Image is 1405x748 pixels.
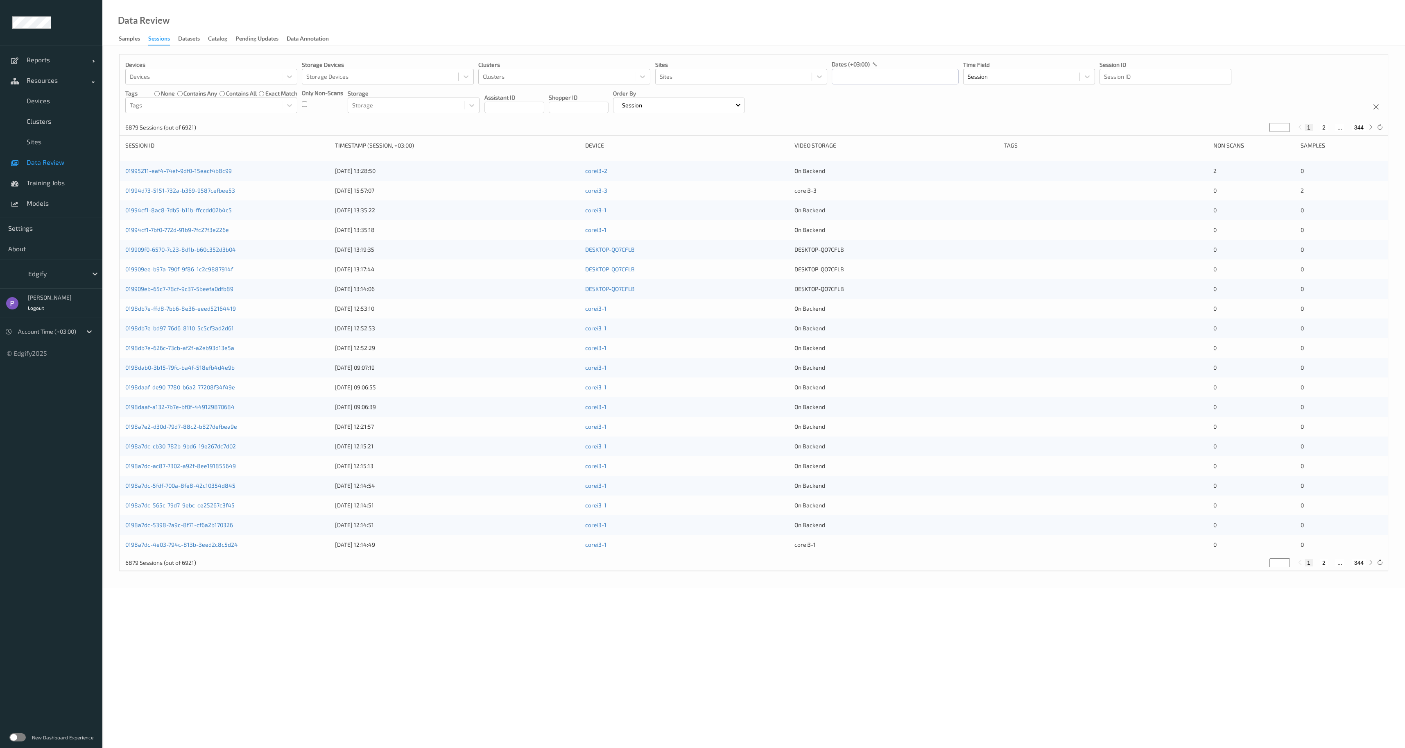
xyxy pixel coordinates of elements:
[794,141,998,150] div: Video Storage
[287,33,337,45] a: Data Annotation
[794,305,998,313] div: On Backend
[125,482,235,489] a: 0198a7dc-5fdf-700a-8fe8-42c10354d845
[1213,207,1217,214] span: 0
[585,207,606,214] a: corei3-1
[1301,502,1304,509] span: 0
[1301,384,1304,391] span: 0
[585,325,606,332] a: corei3-1
[1213,285,1217,292] span: 0
[125,305,236,312] a: 0198db7e-ffd8-7bb6-8e36-eeed52164419
[585,141,789,150] div: Device
[335,324,579,332] div: [DATE] 12:52:53
[208,33,235,45] a: Catalog
[794,501,998,509] div: On Backend
[119,33,148,45] a: Samples
[1305,124,1313,131] button: 1
[1305,559,1313,566] button: 1
[1004,141,1208,150] div: Tags
[125,384,235,391] a: 0198daaf-de90-7780-b6a2-77208f34f49e
[335,403,579,411] div: [DATE] 09:06:39
[1301,423,1304,430] span: 0
[963,61,1095,69] p: Time Field
[125,61,297,69] p: Devices
[794,521,998,529] div: On Backend
[125,423,237,430] a: 0198a7e2-d30d-79d7-88c2-b827defbea9e
[1213,521,1217,528] span: 0
[1301,443,1304,450] span: 0
[1335,559,1345,566] button: ...
[1213,423,1217,430] span: 0
[794,344,998,352] div: On Backend
[335,285,579,293] div: [DATE] 13:14:06
[585,384,606,391] a: corei3-1
[335,462,579,470] div: [DATE] 12:15:13
[1100,61,1231,69] p: Session ID
[655,61,827,69] p: Sites
[585,482,606,489] a: corei3-1
[226,89,257,98] label: contains all
[794,324,998,332] div: On Backend
[585,285,635,292] a: DESKTOP-QO7CFLB
[125,559,196,567] p: 6879 Sessions (out of 6921)
[1213,364,1217,371] span: 0
[613,89,745,98] p: Order By
[335,541,579,549] div: [DATE] 12:14:49
[1213,305,1217,312] span: 0
[1301,482,1304,489] span: 0
[125,521,233,528] a: 0198a7dc-5398-7a9c-8f71-cf6a2b170326
[794,246,998,254] div: DESKTOP-QO7CFLB
[208,34,227,45] div: Catalog
[148,33,178,45] a: Sessions
[1213,482,1217,489] span: 0
[125,89,138,98] p: Tags
[1213,266,1217,273] span: 0
[1301,305,1304,312] span: 0
[794,265,998,273] div: DESKTOP-QO7CFLB
[794,482,998,490] div: On Backend
[335,226,579,234] div: [DATE] 13:35:18
[1352,559,1366,566] button: 344
[1213,502,1217,509] span: 0
[125,325,234,332] a: 0198db7e-bd97-76d6-8110-5c5cf3ad2d61
[125,403,235,410] a: 0198daaf-a132-7b7e-bf0f-449129870684
[794,383,998,391] div: On Backend
[1213,187,1217,194] span: 0
[178,33,208,45] a: Datasets
[1301,285,1304,292] span: 0
[1320,559,1328,566] button: 2
[335,305,579,313] div: [DATE] 12:53:10
[1213,167,1217,174] span: 2
[585,423,606,430] a: corei3-1
[585,187,607,194] a: corei3-3
[1301,325,1304,332] span: 0
[1213,403,1217,410] span: 0
[1213,246,1217,253] span: 0
[794,403,998,411] div: On Backend
[585,502,606,509] a: corei3-1
[161,89,175,98] label: none
[125,541,238,548] a: 0198a7dc-4e03-794c-813b-3eed2c8c5d24
[265,89,297,98] label: exact match
[585,364,606,371] a: corei3-1
[335,364,579,372] div: [DATE] 09:07:19
[125,167,232,174] a: 01995211-eaf4-74ef-9df0-15eacf4b8c99
[125,226,229,233] a: 01994cf1-7bf0-772d-91b9-7fc27f3e226e
[235,34,278,45] div: Pending Updates
[302,89,343,97] p: Only Non-Scans
[1301,141,1382,150] div: Samples
[1301,246,1304,253] span: 0
[585,246,635,253] a: DESKTOP-QO7CFLB
[235,33,287,45] a: Pending Updates
[1301,167,1304,174] span: 0
[125,207,232,214] a: 01994cf1-8ac8-7db5-b11b-ffccdd02b4c5
[1301,207,1304,214] span: 0
[125,285,233,292] a: 019909eb-65c7-78cf-9c37-5beefa0dfb89
[335,423,579,431] div: [DATE] 12:21:57
[585,226,606,233] a: corei3-1
[125,462,236,469] a: 0198a7dc-ac87-7302-a92f-8ee191855649
[1213,141,1295,150] div: Non Scans
[125,364,235,371] a: 0198dab0-3b15-79fc-ba4f-518efb4d4e9b
[125,443,236,450] a: 0198a7dc-cb30-782b-9bd6-19e267dc7d02
[585,344,606,351] a: corei3-1
[1213,384,1217,391] span: 0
